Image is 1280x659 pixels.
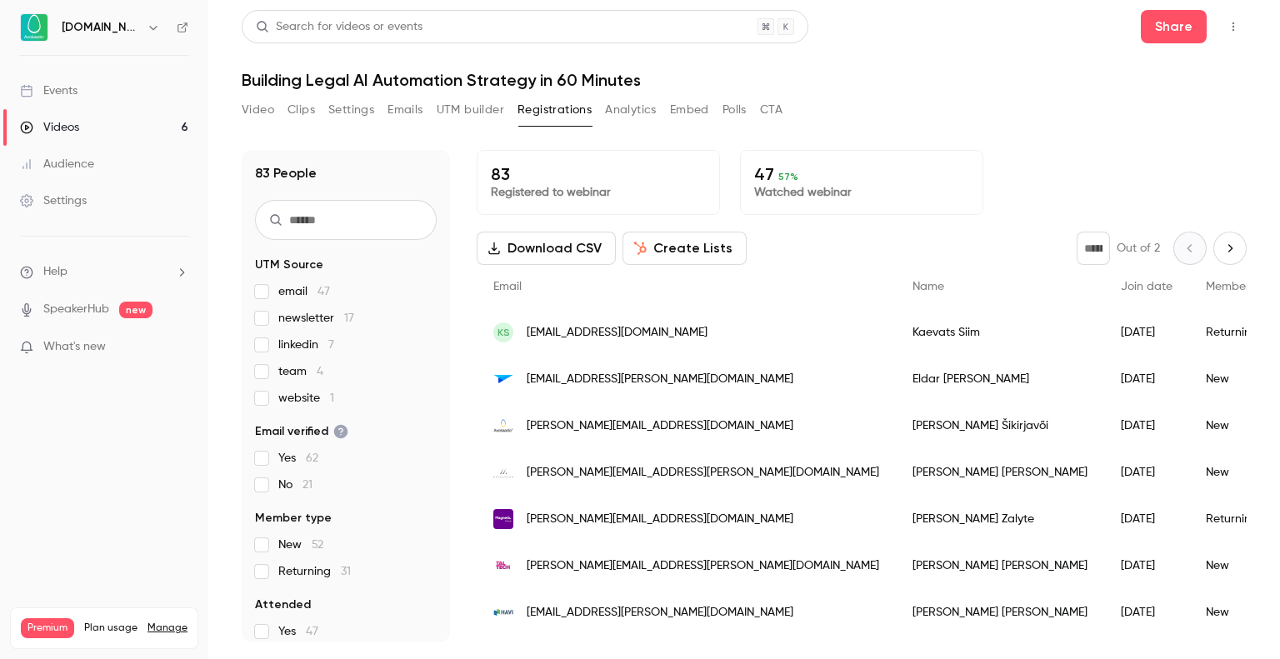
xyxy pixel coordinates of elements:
span: Email [493,281,522,292]
p: 47 [754,164,969,184]
img: havi.com [493,602,513,622]
div: [DATE] [1104,542,1189,589]
span: 17 [344,312,354,324]
p: 83 [491,164,706,184]
span: Member type [1206,281,1277,292]
div: Events [20,82,77,99]
button: Settings [328,97,374,123]
div: [PERSON_NAME] [PERSON_NAME] [896,449,1104,496]
h1: 83 People [255,163,317,183]
span: linkedin [278,337,334,353]
h6: [DOMAIN_NAME] [62,19,140,36]
span: 4 [317,366,323,377]
span: 52 [312,539,323,551]
div: Kaevats Siim [896,309,1104,356]
span: 7 [328,339,334,351]
button: Embed [670,97,709,123]
span: Premium [21,618,74,638]
img: fob-solutions.com [493,369,513,389]
div: [PERSON_NAME] Šikirjavõi [896,402,1104,449]
button: Clips [287,97,315,123]
span: UTM Source [255,257,323,273]
span: 1 [330,392,334,404]
span: Yes [278,450,318,467]
p: Watched webinar [754,184,969,201]
div: Audience [20,156,94,172]
div: [DATE] [1104,309,1189,356]
button: Video [242,97,274,123]
span: new [119,302,152,318]
button: Share [1141,10,1207,43]
span: 21 [302,479,312,491]
p: Out of 2 [1117,240,1160,257]
span: Yes [278,623,318,640]
span: 62 [306,452,318,464]
div: [PERSON_NAME] [PERSON_NAME] [896,589,1104,636]
div: [DATE] [1104,589,1189,636]
button: Create Lists [622,232,747,265]
span: KS [497,325,510,340]
span: 47 [317,286,330,297]
img: avokaado.io [493,416,513,436]
span: Returning [278,563,351,580]
span: No [278,477,312,493]
span: email [278,283,330,300]
button: CTA [760,97,782,123]
span: [PERSON_NAME][EMAIL_ADDRESS][DOMAIN_NAME] [527,511,793,528]
button: Analytics [605,97,657,123]
span: [PERSON_NAME][EMAIL_ADDRESS][PERSON_NAME][DOMAIN_NAME] [527,557,879,575]
div: [DATE] [1104,356,1189,402]
span: [EMAIL_ADDRESS][DOMAIN_NAME] [527,324,707,342]
span: 57 % [778,171,798,182]
h1: Building Legal AI Automation Strategy in 60 Minutes [242,70,1247,90]
a: SpeakerHub [43,301,109,318]
button: Download CSV [477,232,616,265]
div: Settings [20,192,87,209]
a: Manage [147,622,187,635]
div: Eldar [PERSON_NAME] [896,356,1104,402]
span: Help [43,263,67,281]
span: 31 [341,566,351,577]
span: Name [912,281,944,292]
button: Registrations [517,97,592,123]
button: Polls [722,97,747,123]
div: Videos [20,119,79,136]
div: [DATE] [1104,496,1189,542]
button: UTM builder [437,97,504,123]
span: Attended [255,597,311,613]
img: taltech.ee [493,556,513,576]
div: [PERSON_NAME] Zalyte [896,496,1104,542]
li: help-dropdown-opener [20,263,188,281]
span: Plan usage [84,622,137,635]
span: New [278,537,323,553]
span: Email verified [255,423,348,440]
button: Emails [387,97,422,123]
span: [PERSON_NAME][EMAIL_ADDRESS][DOMAIN_NAME] [527,417,793,435]
span: newsletter [278,310,354,327]
span: website [278,390,334,407]
img: Avokaado.io [21,14,47,41]
button: Top Bar Actions [1220,13,1247,40]
div: Search for videos or events [256,18,422,36]
span: [PERSON_NAME][EMAIL_ADDRESS][PERSON_NAME][DOMAIN_NAME] [527,464,879,482]
div: [PERSON_NAME] [PERSON_NAME] [896,542,1104,589]
span: Member type [255,510,332,527]
img: magnussonlaw.com [493,462,513,482]
span: [EMAIL_ADDRESS][PERSON_NAME][DOMAIN_NAME] [527,371,793,388]
span: [EMAIL_ADDRESS][PERSON_NAME][DOMAIN_NAME] [527,604,793,622]
div: [DATE] [1104,449,1189,496]
span: What's new [43,338,106,356]
span: team [278,363,323,380]
p: Registered to webinar [491,184,706,201]
button: Next page [1213,232,1247,265]
img: magneticgroup.co [493,509,513,529]
div: [DATE] [1104,402,1189,449]
span: 47 [306,626,318,637]
span: Join date [1121,281,1172,292]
